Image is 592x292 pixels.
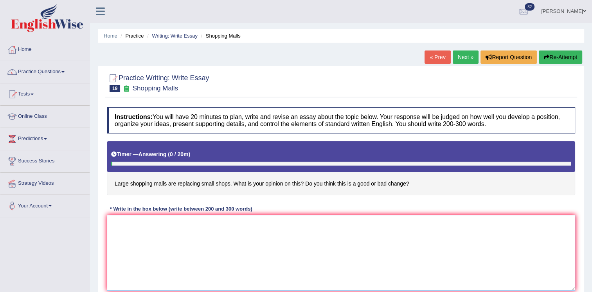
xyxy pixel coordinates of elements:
[0,128,90,148] a: Predictions
[539,50,582,64] button: Re-Attempt
[0,173,90,192] a: Strategy Videos
[122,85,130,92] small: Exam occurring question
[525,3,534,11] span: 32
[119,32,144,40] li: Practice
[168,151,170,157] b: (
[0,150,90,170] a: Success Stories
[0,39,90,58] a: Home
[107,205,255,213] div: * Write in the box below (write between 200 and 300 words)
[480,50,537,64] button: Report Question
[104,33,117,39] a: Home
[110,85,120,92] span: 19
[199,32,241,40] li: Shopping Malls
[139,151,167,157] b: Answering
[425,50,450,64] a: « Prev
[0,195,90,214] a: Your Account
[0,106,90,125] a: Online Class
[115,114,153,120] b: Instructions:
[107,72,209,92] h2: Practice Writing: Write Essay
[111,151,190,157] h5: Timer —
[453,50,479,64] a: Next »
[170,151,188,157] b: 0 / 20m
[0,61,90,81] a: Practice Questions
[133,85,178,92] small: Shopping Malls
[188,151,190,157] b: )
[0,83,90,103] a: Tests
[152,33,198,39] a: Writing: Write Essay
[107,107,575,133] h4: You will have 20 minutes to plan, write and revise an essay about the topic below. Your response ...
